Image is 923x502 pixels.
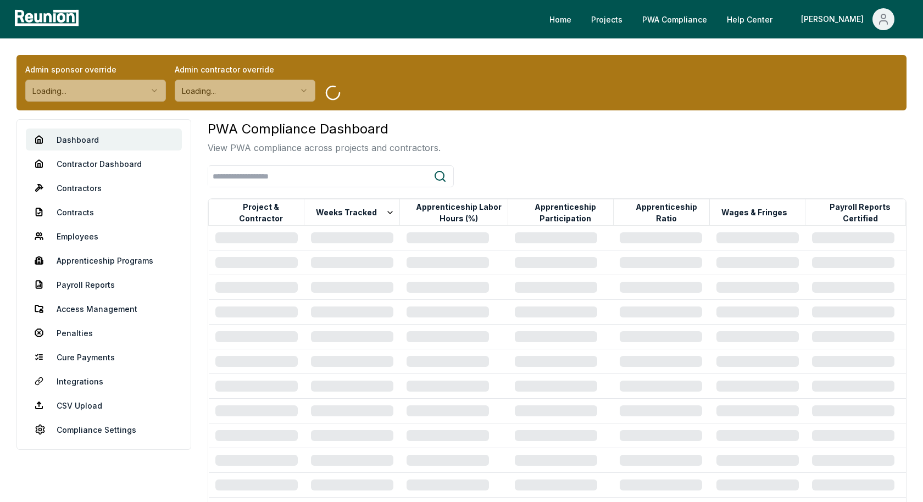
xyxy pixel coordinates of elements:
[26,249,182,271] a: Apprenticeship Programs
[26,225,182,247] a: Employees
[633,8,716,30] a: PWA Compliance
[175,64,315,75] label: Admin contractor override
[26,419,182,440] a: Compliance Settings
[623,202,709,224] button: Apprenticeship Ratio
[582,8,631,30] a: Projects
[541,8,912,30] nav: Main
[25,64,166,75] label: Admin sponsor override
[26,274,182,295] a: Payroll Reports
[801,8,868,30] div: [PERSON_NAME]
[218,202,304,224] button: Project & Contractor
[26,129,182,150] a: Dashboard
[541,8,580,30] a: Home
[26,177,182,199] a: Contractors
[26,201,182,223] a: Contracts
[518,202,613,224] button: Apprenticeship Participation
[26,298,182,320] a: Access Management
[409,202,508,224] button: Apprenticeship Labor Hours (%)
[26,370,182,392] a: Integrations
[719,202,789,224] button: Wages & Fringes
[792,8,903,30] button: [PERSON_NAME]
[208,119,441,139] h3: PWA Compliance Dashboard
[26,322,182,344] a: Penalties
[26,153,182,175] a: Contractor Dashboard
[26,346,182,368] a: Cure Payments
[208,141,441,154] p: View PWA compliance across projects and contractors.
[26,394,182,416] a: CSV Upload
[314,202,397,224] button: Weeks Tracked
[815,202,905,224] button: Payroll Reports Certified
[718,8,781,30] a: Help Center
